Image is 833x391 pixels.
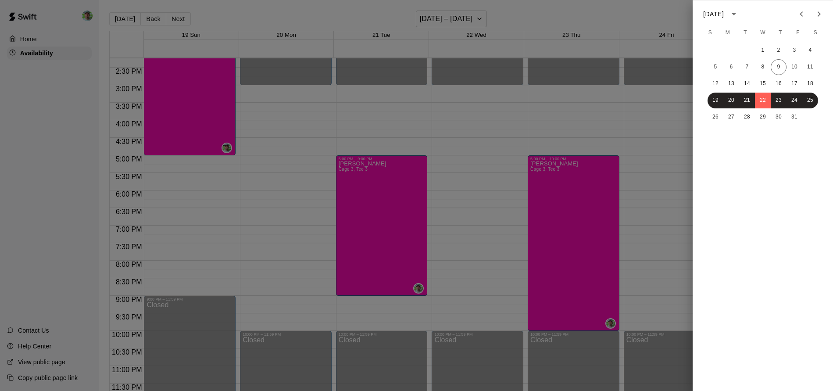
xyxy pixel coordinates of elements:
button: 26 [708,109,723,125]
button: 11 [802,59,818,75]
button: 5 [708,59,723,75]
button: 4 [802,43,818,58]
div: [DATE] [703,10,724,19]
button: 19 [708,93,723,108]
span: Sunday [702,24,718,42]
span: Thursday [772,24,788,42]
span: Friday [790,24,806,42]
button: 3 [787,43,802,58]
span: Wednesday [755,24,771,42]
button: 30 [771,109,787,125]
button: 7 [739,59,755,75]
button: 10 [787,59,802,75]
span: Monday [720,24,736,42]
button: 29 [755,109,771,125]
button: 28 [739,109,755,125]
button: 15 [755,76,771,92]
button: Previous month [793,5,810,23]
button: 27 [723,109,739,125]
button: 22 [755,93,771,108]
button: Next month [810,5,828,23]
button: 1 [755,43,771,58]
button: 16 [771,76,787,92]
button: 6 [723,59,739,75]
button: 25 [802,93,818,108]
button: 18 [802,76,818,92]
button: 9 [771,59,787,75]
button: 2 [771,43,787,58]
button: 31 [787,109,802,125]
button: 14 [739,76,755,92]
button: 13 [723,76,739,92]
button: 17 [787,76,802,92]
button: 21 [739,93,755,108]
button: 24 [787,93,802,108]
button: 8 [755,59,771,75]
span: Tuesday [737,24,753,42]
button: 23 [771,93,787,108]
button: 20 [723,93,739,108]
button: 12 [708,76,723,92]
span: Saturday [808,24,823,42]
button: calendar view is open, switch to year view [726,7,741,22]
